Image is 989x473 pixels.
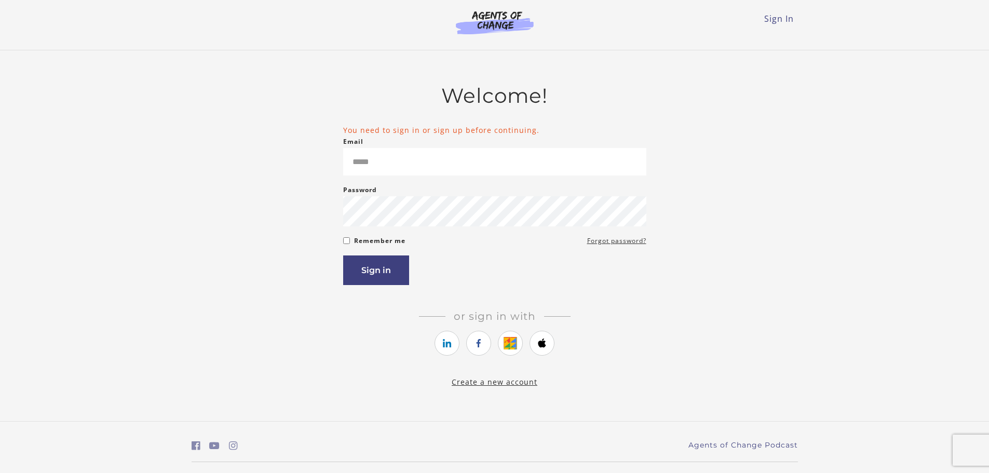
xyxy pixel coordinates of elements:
[343,125,646,136] li: You need to sign in or sign up before continuing.
[192,441,200,451] i: https://www.facebook.com/groups/aswbtestprep (Open in a new window)
[466,331,491,356] a: https://courses.thinkific.com/users/auth/facebook?ss%5Breferral%5D=&ss%5Buser_return_to%5D=%2Fcou...
[587,235,646,247] a: Forgot password?
[343,136,363,148] label: Email
[498,331,523,356] a: https://courses.thinkific.com/users/auth/google?ss%5Breferral%5D=&ss%5Buser_return_to%5D=%2Fcours...
[209,438,220,453] a: https://www.youtube.com/c/AgentsofChangeTestPrepbyMeaganMitchell (Open in a new window)
[343,184,377,196] label: Password
[343,84,646,108] h2: Welcome!
[229,441,238,451] i: https://www.instagram.com/agentsofchangeprep/ (Open in a new window)
[764,13,794,24] a: Sign In
[445,310,544,322] span: Or sign in with
[192,438,200,453] a: https://www.facebook.com/groups/aswbtestprep (Open in a new window)
[435,331,459,356] a: https://courses.thinkific.com/users/auth/linkedin?ss%5Breferral%5D=&ss%5Buser_return_to%5D=%2Fcou...
[209,441,220,451] i: https://www.youtube.com/c/AgentsofChangeTestPrepbyMeaganMitchell (Open in a new window)
[530,331,554,356] a: https://courses.thinkific.com/users/auth/apple?ss%5Breferral%5D=&ss%5Buser_return_to%5D=%2Fcourse...
[229,438,238,453] a: https://www.instagram.com/agentsofchangeprep/ (Open in a new window)
[354,235,405,247] label: Remember me
[445,10,545,34] img: Agents of Change Logo
[343,255,409,285] button: Sign in
[452,377,537,387] a: Create a new account
[688,440,798,451] a: Agents of Change Podcast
